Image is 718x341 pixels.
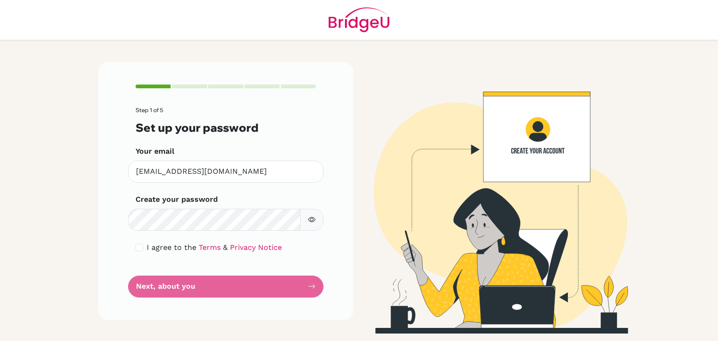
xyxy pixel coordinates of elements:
[128,161,323,183] input: Insert your email*
[199,243,221,252] a: Terms
[136,194,218,205] label: Create your password
[136,121,316,135] h3: Set up your password
[230,243,282,252] a: Privacy Notice
[223,243,228,252] span: &
[147,243,196,252] span: I agree to the
[136,146,174,157] label: Your email
[136,107,163,114] span: Step 1 of 5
